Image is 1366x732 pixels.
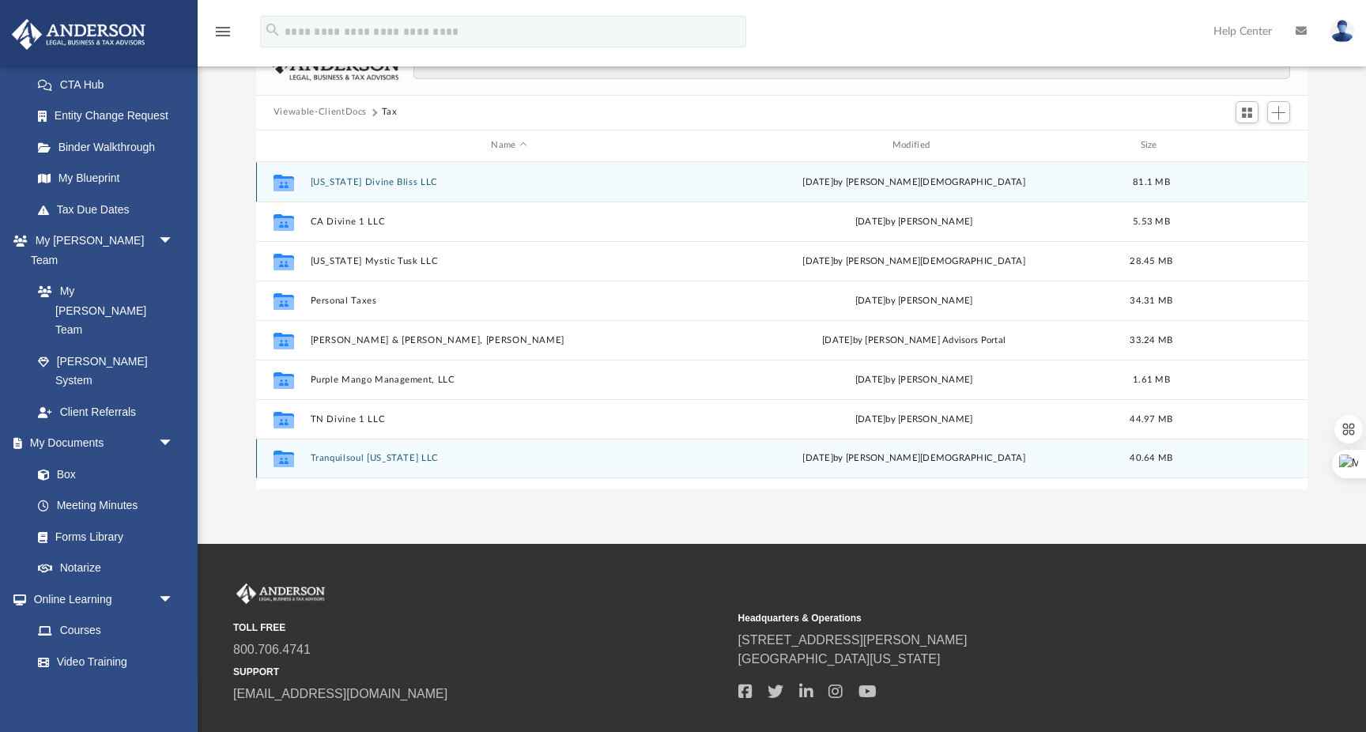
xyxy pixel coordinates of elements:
[715,138,1113,153] div: Modified
[22,194,198,225] a: Tax Due Dates
[715,412,1112,426] div: [DATE] by [PERSON_NAME]
[1133,217,1170,225] span: 5.53 MB
[382,105,398,119] button: Tax
[11,225,190,276] a: My [PERSON_NAME] Teamarrow_drop_down
[233,583,328,604] img: Anderson Advisors Platinum Portal
[738,611,1232,625] small: Headquarters & Operations
[1330,20,1354,43] img: User Pic
[7,19,150,50] img: Anderson Advisors Platinum Portal
[310,414,708,424] button: TN Divine 1 LLC
[256,162,1308,490] div: grid
[22,100,198,132] a: Entity Change Request
[233,621,727,635] small: TOLL FREE
[22,345,190,396] a: [PERSON_NAME] System
[11,428,190,459] a: My Documentsarrow_drop_down
[1133,375,1170,383] span: 1.61 MB
[22,615,190,647] a: Courses
[310,256,708,266] button: [US_STATE] Mystic Tusk LLC
[310,375,708,385] button: Purple Mango Management, LLC
[1130,296,1172,304] span: 34.31 MB
[158,583,190,616] span: arrow_drop_down
[213,30,232,41] a: menu
[1190,138,1300,153] div: id
[264,21,281,39] i: search
[715,333,1112,347] div: [DATE] by [PERSON_NAME] Advisors Portal
[263,138,303,153] div: id
[715,372,1112,387] div: by [PERSON_NAME]
[158,225,190,258] span: arrow_drop_down
[1130,335,1172,344] span: 33.24 MB
[1130,414,1172,423] span: 44.97 MB
[715,451,1112,466] div: [DATE] by [PERSON_NAME][DEMOGRAPHIC_DATA]
[715,175,1112,189] div: [DATE] by [PERSON_NAME][DEMOGRAPHIC_DATA]
[22,553,190,584] a: Notarize
[11,583,190,615] a: Online Learningarrow_drop_down
[22,276,182,346] a: My [PERSON_NAME] Team
[22,163,190,194] a: My Blueprint
[310,335,708,345] button: [PERSON_NAME] & [PERSON_NAME], [PERSON_NAME]
[158,428,190,460] span: arrow_drop_down
[233,665,727,679] small: SUPPORT
[22,69,198,100] a: CTA Hub
[738,633,968,647] a: [STREET_ADDRESS][PERSON_NAME]
[22,131,198,163] a: Binder Walkthrough
[1130,256,1172,265] span: 28.45 MB
[22,677,190,709] a: Resources
[1130,454,1172,462] span: 40.64 MB
[22,490,190,522] a: Meeting Minutes
[310,217,708,227] button: CA Divine 1 LLC
[22,646,182,677] a: Video Training
[233,687,447,700] a: [EMAIL_ADDRESS][DOMAIN_NAME]
[310,177,708,187] button: [US_STATE] Divine Bliss LLC
[309,138,708,153] div: Name
[22,458,182,490] a: Box
[738,652,941,666] a: [GEOGRAPHIC_DATA][US_STATE]
[213,22,232,41] i: menu
[22,396,190,428] a: Client Referrals
[715,214,1112,228] div: [DATE] by [PERSON_NAME]
[233,643,311,656] a: 800.706.4741
[310,296,708,306] button: Personal Taxes
[310,453,708,463] button: Tranquilsoul [US_STATE] LLC
[1133,177,1170,186] span: 81.1 MB
[1119,138,1183,153] div: Size
[715,254,1112,268] div: [DATE] by [PERSON_NAME][DEMOGRAPHIC_DATA]
[855,375,886,383] span: [DATE]
[274,105,367,119] button: Viewable-ClientDocs
[715,293,1112,308] div: [DATE] by [PERSON_NAME]
[1267,101,1291,123] button: Add
[22,521,182,553] a: Forms Library
[1236,101,1259,123] button: Switch to Grid View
